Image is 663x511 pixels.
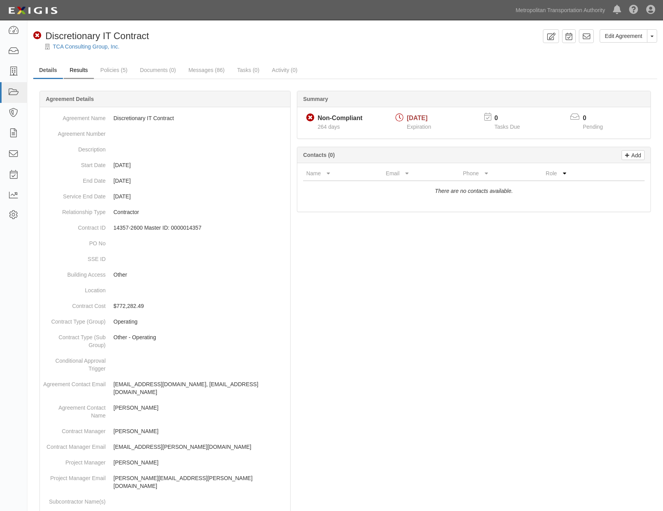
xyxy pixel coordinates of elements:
[43,220,106,232] dt: Contract ID
[95,62,133,78] a: Policies (5)
[43,157,287,173] dd: [DATE]
[43,204,106,216] dt: Relationship Type
[318,124,340,130] span: Since 12/26/2024
[435,188,513,194] i: There are no contacts available.
[43,173,287,189] dd: [DATE]
[583,114,613,123] p: 0
[46,96,94,102] b: Agreement Details
[43,126,106,138] dt: Agreement Number
[43,314,106,326] dt: Contract Type (Group)
[43,400,106,419] dt: Agreement Contact Name
[460,166,543,181] th: Phone
[113,271,287,279] p: Other
[43,353,106,372] dt: Conditional Approval Trigger
[43,189,287,204] dd: [DATE]
[303,96,328,102] b: Summary
[407,124,431,130] span: Expiration
[543,166,613,181] th: Role
[43,329,106,349] dt: Contract Type (Sub Group)
[113,443,287,451] p: [EMAIL_ADDRESS][PERSON_NAME][DOMAIN_NAME]
[113,459,287,466] p: [PERSON_NAME]
[600,29,647,43] a: Edit Agreement
[494,124,520,130] span: Tasks Due
[306,114,314,122] i: Non-Compliant
[45,31,149,41] span: Discretionary IT Contract
[113,474,287,490] p: [PERSON_NAME][EMAIL_ADDRESS][PERSON_NAME][DOMAIN_NAME]
[113,302,287,310] p: $772,282.49
[53,43,119,50] a: TCA Consulting Group, Inc.
[266,62,303,78] a: Activity (0)
[43,110,287,126] dd: Discretionary IT Contract
[33,62,63,79] a: Details
[43,439,106,451] dt: Contract Manager Email
[183,62,231,78] a: Messages (86)
[33,32,41,40] i: Non-Compliant
[113,333,287,341] p: Other - Operating
[43,251,106,263] dt: SSE ID
[43,470,106,482] dt: Project Manager Email
[629,5,638,15] i: Help Center - Complianz
[622,150,645,160] a: Add
[33,29,149,43] div: Discretionary IT Contract
[64,62,94,79] a: Results
[43,110,106,122] dt: Agreement Name
[113,404,287,412] p: [PERSON_NAME]
[583,124,603,130] span: Pending
[43,423,106,435] dt: Contract Manager
[113,380,287,396] p: [EMAIL_ADDRESS][DOMAIN_NAME], [EMAIL_ADDRESS][DOMAIN_NAME]
[43,455,106,466] dt: Project Manager
[318,114,363,123] div: Non-Compliant
[134,62,182,78] a: Documents (0)
[512,2,609,18] a: Metropolitan Transportation Authority
[43,204,287,220] dd: Contractor
[43,173,106,185] dt: End Date
[303,166,383,181] th: Name
[43,142,106,153] dt: Description
[6,4,60,18] img: logo-5460c22ac91f19d4615b14bd174203de0afe785f0fc80cf4dbbc73dc1793850b.png
[303,152,335,158] b: Contacts (0)
[231,62,265,78] a: Tasks (0)
[43,236,106,247] dt: PO No
[629,151,641,160] p: Add
[43,282,106,294] dt: Location
[43,157,106,169] dt: Start Date
[113,427,287,435] p: [PERSON_NAME]
[43,189,106,200] dt: Service End Date
[43,494,106,506] dt: Subcontractor Name(s)
[113,224,287,232] p: 14357-2600 Master ID: 0000014357
[43,376,106,388] dt: Agreement Contact Email
[43,267,106,279] dt: Building Access
[407,115,428,121] span: [DATE]
[383,166,460,181] th: Email
[113,318,287,326] p: Operating
[43,298,106,310] dt: Contract Cost
[494,114,530,123] p: 0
